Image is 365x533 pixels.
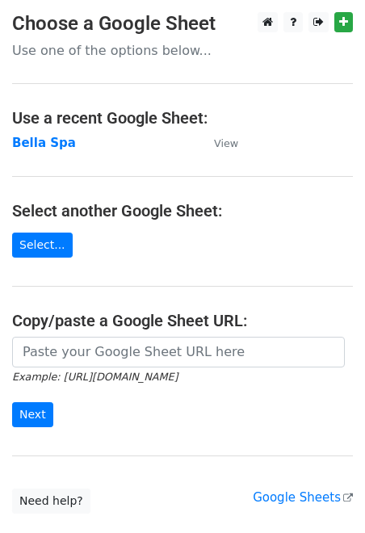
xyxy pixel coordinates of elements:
h4: Use a recent Google Sheet: [12,108,353,128]
h3: Choose a Google Sheet [12,12,353,36]
small: View [214,137,238,149]
p: Use one of the options below... [12,42,353,59]
small: Example: [URL][DOMAIN_NAME] [12,371,178,383]
input: Next [12,402,53,427]
a: Bella Spa [12,136,76,150]
a: View [198,136,238,150]
a: Google Sheets [253,490,353,505]
input: Paste your Google Sheet URL here [12,337,345,367]
h4: Select another Google Sheet: [12,201,353,220]
a: Need help? [12,489,90,514]
h4: Copy/paste a Google Sheet URL: [12,311,353,330]
a: Select... [12,233,73,258]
